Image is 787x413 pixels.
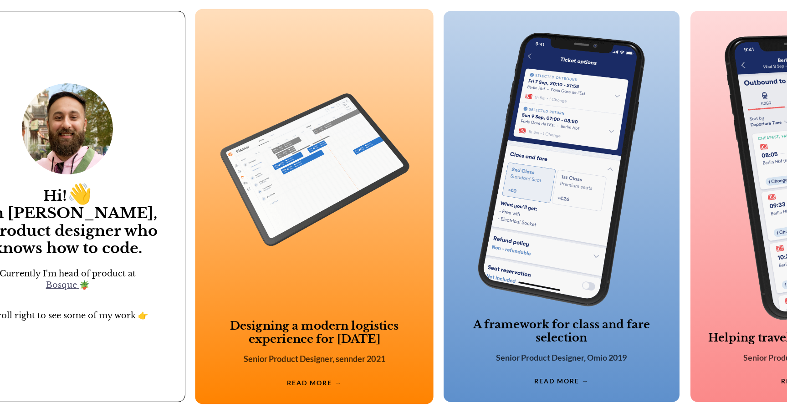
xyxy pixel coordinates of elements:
[206,319,423,346] h3: Designing a modern logistics experience for [DATE]
[46,280,79,290] a: Bosque
[455,377,669,385] p: READ MORE →
[65,184,92,206] span: 👋
[465,33,658,307] img: project featured image
[217,31,412,308] img: project featured image
[455,318,669,344] h3: A framework for class and fare selection
[455,352,669,362] p: Senior Product Designer, Omio 2019
[206,379,423,387] p: READ MORE →
[206,354,423,364] p: Senior Product Designer, sennder 2021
